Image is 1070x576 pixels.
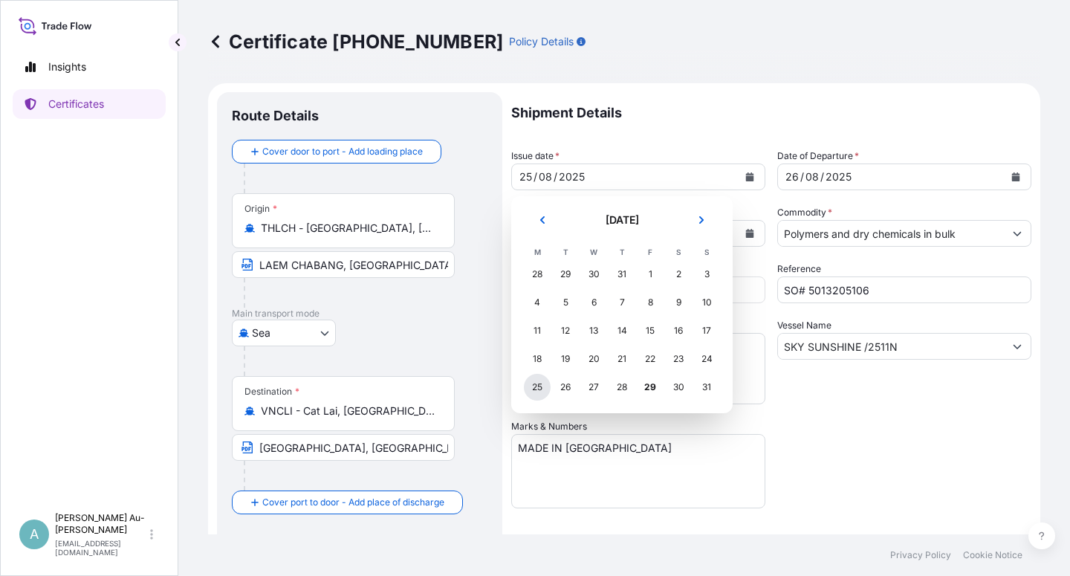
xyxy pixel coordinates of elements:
[552,374,579,401] div: Tuesday, 26 August 2025
[693,374,720,401] div: Sunday, 31 August 2025
[523,208,721,401] div: August 2025
[552,346,579,372] div: Tuesday, 19 August 2025
[580,374,607,401] div: Wednesday, 27 August 2025
[552,317,579,344] div: Tuesday, 12 August 2025
[665,261,692,288] div: Saturday, 2 August 2025
[523,244,551,260] th: M
[637,374,664,401] div: Today, Friday, 29 August 2025
[609,261,635,288] div: Thursday, 31 July 2025
[568,213,676,227] h2: [DATE]
[580,317,607,344] div: Wednesday, 13 August 2025
[637,346,664,372] div: Friday, 22 August 2025
[524,346,551,372] div: Monday, 18 August 2025
[609,346,635,372] div: Thursday, 21 August 2025
[552,289,579,316] div: Tuesday, 5 August 2025
[665,374,692,401] div: Saturday, 30 August 2025
[693,244,721,260] th: S
[524,374,551,401] div: Monday, 25 August 2025 selected
[609,289,635,316] div: Thursday, 7 August 2025
[637,261,664,288] div: Friday, 1 August 2025
[693,261,720,288] div: Sunday, 3 August 2025
[664,244,693,260] th: S
[637,317,664,344] div: Friday, 15 August 2025
[693,346,720,372] div: Sunday, 24 August 2025
[608,244,636,260] th: T
[523,244,721,401] table: August 2025
[509,34,574,49] p: Policy Details
[665,317,692,344] div: Saturday, 16 August 2025
[665,289,692,316] div: Saturday, 9 August 2025
[511,196,733,413] section: Calendar
[524,289,551,316] div: Monday, 4 August 2025
[693,317,720,344] div: Sunday, 17 August 2025
[665,346,692,372] div: Saturday, 23 August 2025
[526,208,559,232] button: Previous
[693,289,720,316] div: Sunday, 10 August 2025
[637,289,664,316] div: Friday, 8 August 2025
[609,374,635,401] div: Thursday, 28 August 2025
[208,30,503,54] p: Certificate [PHONE_NUMBER]
[580,346,607,372] div: Wednesday, 20 August 2025
[524,261,551,288] div: Monday, 28 July 2025
[685,208,718,232] button: Next
[580,244,608,260] th: W
[551,244,580,260] th: T
[552,261,579,288] div: Tuesday, 29 July 2025
[524,317,551,344] div: Monday, 11 August 2025
[636,244,664,260] th: F
[580,261,607,288] div: Wednesday, 30 July 2025
[609,317,635,344] div: Thursday, 14 August 2025
[580,289,607,316] div: Wednesday, 6 August 2025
